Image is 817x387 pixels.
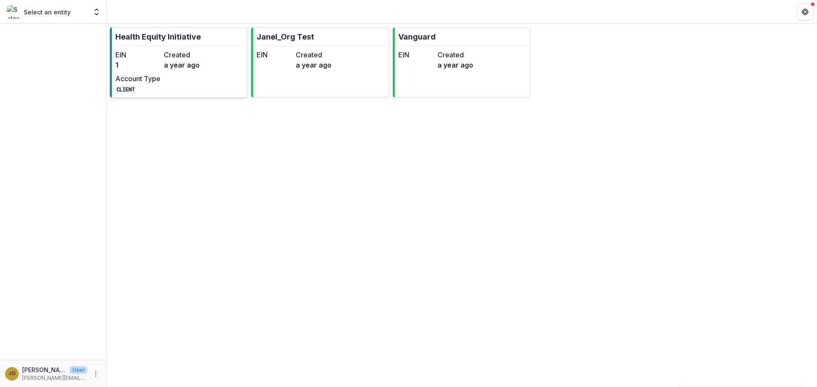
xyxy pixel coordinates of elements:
[797,3,814,20] button: Get Help
[24,8,71,17] p: Select an entity
[437,50,473,60] dt: Created
[115,31,201,42] p: Health Equity Initiative
[257,50,292,60] dt: EIN
[115,50,160,60] dt: EIN
[7,5,20,19] img: Select an entity
[398,31,436,42] p: Vanguard
[296,60,331,70] dd: a year ago
[91,369,101,379] button: More
[115,85,136,94] code: CLIENT
[257,31,314,42] p: Janel_Org Test
[115,73,160,84] dt: Account Type
[22,365,66,374] p: [PERSON_NAME]
[115,60,160,70] dd: 1
[164,50,209,60] dt: Created
[70,366,87,374] p: User
[296,50,331,60] dt: Created
[164,60,209,70] dd: a year ago
[110,27,248,98] a: Health Equity InitiativeEIN1Createda year agoAccount TypeCLIENT
[393,27,531,98] a: VanguardEINCreateda year ago
[9,371,16,376] div: Jenna Grant
[251,27,389,98] a: Janel_Org TestEINCreateda year ago
[437,60,473,70] dd: a year ago
[22,374,87,382] p: [PERSON_NAME][EMAIL_ADDRESS][PERSON_NAME][DATE][DOMAIN_NAME]
[91,3,103,20] button: Open entity switcher
[398,50,434,60] dt: EIN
